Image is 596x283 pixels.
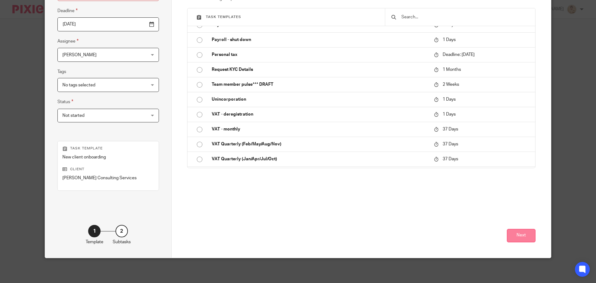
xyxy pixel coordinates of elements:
[62,167,154,172] p: Client
[443,127,458,131] span: 37 Days
[86,239,103,245] p: Template
[212,81,428,88] p: Team member pulse*** DRAFT
[62,154,154,160] p: New client onboarding
[443,52,475,57] span: Deadline: [DATE]
[57,17,159,31] input: Pick a date
[212,37,428,43] p: Payroll - shut down
[212,96,428,103] p: Unincorporation
[212,66,428,73] p: Request KYC Details
[443,157,458,161] span: 37 Days
[212,126,428,132] p: VAT - monthly
[507,229,535,242] button: Next
[206,15,241,19] span: Task templates
[212,156,428,162] p: VAT Quarterly (Jan/Apr/Jul/Oct)
[113,239,131,245] p: Subtasks
[401,14,529,21] input: Search...
[212,111,428,117] p: VAT - deregistration
[57,69,66,75] label: Tags
[88,225,101,237] div: 1
[62,83,95,87] span: No tags selected
[443,142,458,146] span: 37 Days
[57,98,73,105] label: Status
[57,7,78,14] label: Deadline
[62,113,84,118] span: Not started
[212,141,428,147] p: VAT Quarterly (Feb/May/Aug/Nov)
[212,52,428,58] p: Personal tax
[443,97,456,102] span: 1 Days
[443,112,456,116] span: 1 Days
[57,38,79,45] label: Assignee
[443,38,456,42] span: 1 Days
[62,146,154,151] p: Task template
[443,82,459,87] span: 2 Weeks
[115,225,128,237] div: 2
[62,175,154,181] p: [PERSON_NAME] Consulting Services
[443,67,461,72] span: 1 Months
[62,53,97,57] span: [PERSON_NAME]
